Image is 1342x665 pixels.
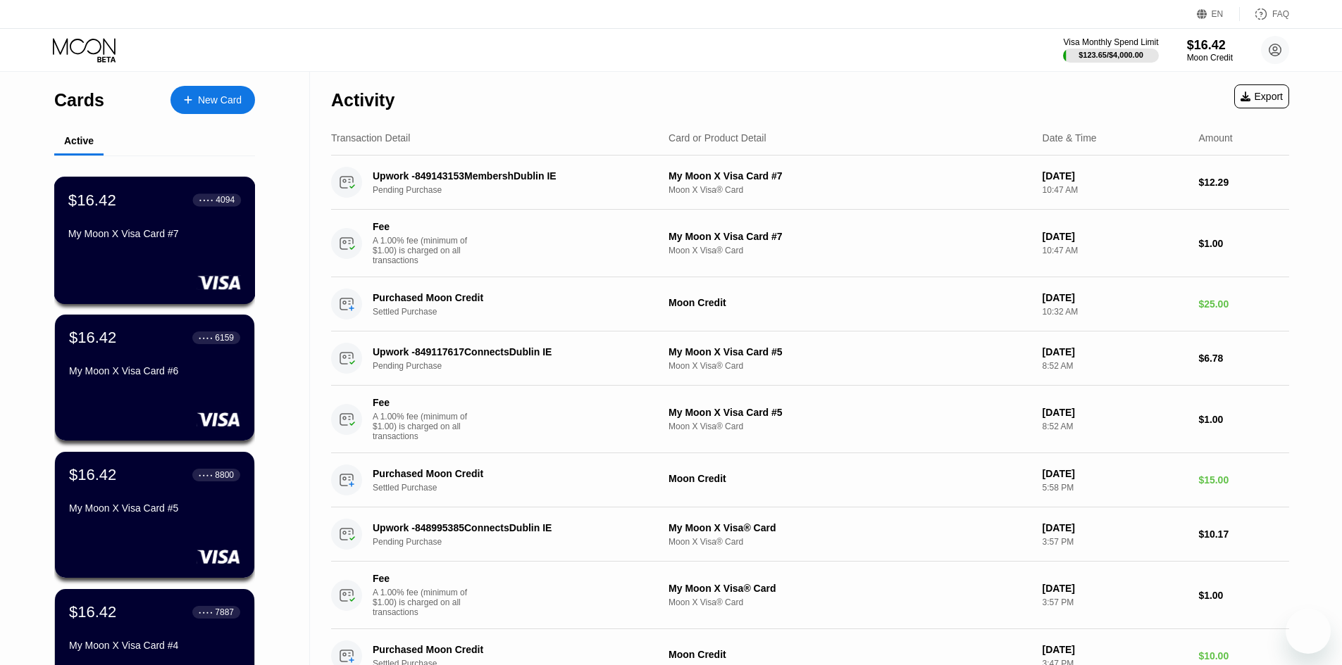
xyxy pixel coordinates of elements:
div: 10:32 AM [1043,307,1188,317]
div: $6.78 [1198,353,1289,364]
div: Settled Purchase [373,307,666,317]
div: My Moon X Visa Card #6 [69,365,240,376]
div: My Moon X Visa Card #5 [669,346,1031,357]
div: My Moon X Visa® Card [669,522,1031,533]
div: Pending Purchase [373,361,666,371]
div: [DATE] [1043,346,1188,357]
div: Visa Monthly Spend Limit [1063,37,1158,47]
div: $16.42Moon Credit [1187,38,1233,63]
div: $16.42 [69,329,116,347]
div: $15.00 [1198,474,1289,486]
div: Moon X Visa® Card [669,537,1031,547]
div: 4094 [216,195,235,205]
div: 8:52 AM [1043,361,1188,371]
div: 7887 [215,607,234,617]
div: Card or Product Detail [669,132,766,144]
div: [DATE] [1043,231,1188,242]
div: $10.00 [1198,650,1289,661]
div: FAQ [1240,7,1289,21]
div: Purchased Moon Credit [373,644,646,655]
div: $1.00 [1198,238,1289,249]
div: Pending Purchase [373,185,666,195]
div: Upwork -849143153MembershDublin IE [373,170,646,182]
div: Moon Credit [669,649,1031,660]
div: 8:52 AM [1043,422,1188,431]
div: Moon X Visa® Card [669,597,1031,607]
div: Transaction Detail [331,132,410,144]
div: Cards [54,90,104,110]
div: FeeA 1.00% fee (minimum of $1.00) is charged on all transactionsMy Moon X Visa® CardMoon X Visa® ... [331,562,1289,629]
div: 3:57 PM [1043,597,1188,607]
div: Active [64,135,94,146]
div: ● ● ● ● [199,473,213,477]
div: My Moon X Visa Card #7 [669,170,1031,182]
div: Export [1241,91,1283,102]
div: Purchased Moon Credit [373,292,646,303]
div: Visa Monthly Spend Limit$123.65/$4,000.00 [1063,37,1158,63]
div: [DATE] [1043,292,1188,303]
div: $10.17 [1198,528,1289,540]
div: New Card [170,86,255,114]
div: Date & Time [1043,132,1097,144]
div: Moon X Visa® Card [669,361,1031,371]
div: $16.42 [68,191,116,209]
div: Purchased Moon CreditSettled PurchaseMoon Credit[DATE]10:32 AM$25.00 [331,277,1289,331]
div: 3:57 PM [1043,537,1188,547]
div: Moon X Visa® Card [669,246,1031,255]
div: FeeA 1.00% fee (minimum of $1.00) is charged on all transactionsMy Moon X Visa Card #7Moon X Visa... [331,210,1289,277]
div: EN [1212,9,1224,19]
div: Upwork -849117617ConnectsDublin IE [373,346,646,357]
div: $16.42 [1187,38,1233,53]
div: $16.42 [69,466,116,484]
div: Activity [331,90,394,110]
div: ● ● ● ● [199,336,213,340]
div: [DATE] [1043,644,1188,655]
div: [DATE] [1043,170,1188,182]
div: My Moon X Visa Card #5 [69,502,240,514]
div: Moon Credit [669,473,1031,484]
div: A 1.00% fee (minimum of $1.00) is charged on all transactions [373,412,478,441]
div: Moon Credit [669,297,1031,308]
div: $16.42● ● ● ●8800My Moon X Visa Card #5 [55,452,254,578]
div: $25.00 [1198,298,1289,310]
div: $16.42● ● ● ●6159My Moon X Visa Card #6 [55,315,254,441]
div: My Moon X Visa® Card [669,583,1031,594]
div: Settled Purchase [373,483,666,493]
div: 10:47 AM [1043,246,1188,255]
div: [DATE] [1043,583,1188,594]
div: Purchased Moon CreditSettled PurchaseMoon Credit[DATE]5:58 PM$15.00 [331,453,1289,507]
div: FAQ [1272,9,1289,19]
div: 6159 [215,333,234,343]
div: My Moon X Visa Card #7 [68,228,241,239]
div: Fee [373,221,471,232]
div: FeeA 1.00% fee (minimum of $1.00) is charged on all transactionsMy Moon X Visa Card #5Moon X Visa... [331,386,1289,453]
div: 10:47 AM [1043,185,1188,195]
div: Amount [1198,132,1232,144]
div: Upwork -848995385ConnectsDublin IEPending PurchaseMy Moon X Visa® CardMoon X Visa® Card[DATE]3:57... [331,507,1289,562]
div: Moon Credit [1187,53,1233,63]
div: $12.29 [1198,177,1289,188]
div: Upwork -849117617ConnectsDublin IEPending PurchaseMy Moon X Visa Card #5Moon X Visa® Card[DATE]8:... [331,331,1289,386]
div: A 1.00% fee (minimum of $1.00) is charged on all transactions [373,588,478,617]
div: New Card [198,94,242,106]
div: ● ● ● ● [199,198,213,202]
div: $1.00 [1198,590,1289,601]
div: $16.42● ● ● ●4094My Moon X Visa Card #7 [55,177,254,303]
div: 5:58 PM [1043,483,1188,493]
div: Fee [373,573,471,584]
div: $123.65 / $4,000.00 [1079,51,1143,59]
div: A 1.00% fee (minimum of $1.00) is charged on all transactions [373,236,478,265]
div: Moon X Visa® Card [669,422,1031,431]
div: [DATE] [1043,468,1188,479]
div: My Moon X Visa Card #5 [669,407,1031,418]
div: $1.00 [1198,414,1289,425]
div: [DATE] [1043,522,1188,533]
div: My Moon X Visa Card #7 [669,231,1031,242]
div: Upwork -849143153MembershDublin IEPending PurchaseMy Moon X Visa Card #7Moon X Visa® Card[DATE]10... [331,156,1289,210]
div: Fee [373,397,471,408]
div: Purchased Moon Credit [373,468,646,479]
div: My Moon X Visa Card #4 [69,640,240,651]
div: 8800 [215,470,234,480]
div: $16.42 [69,603,116,621]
